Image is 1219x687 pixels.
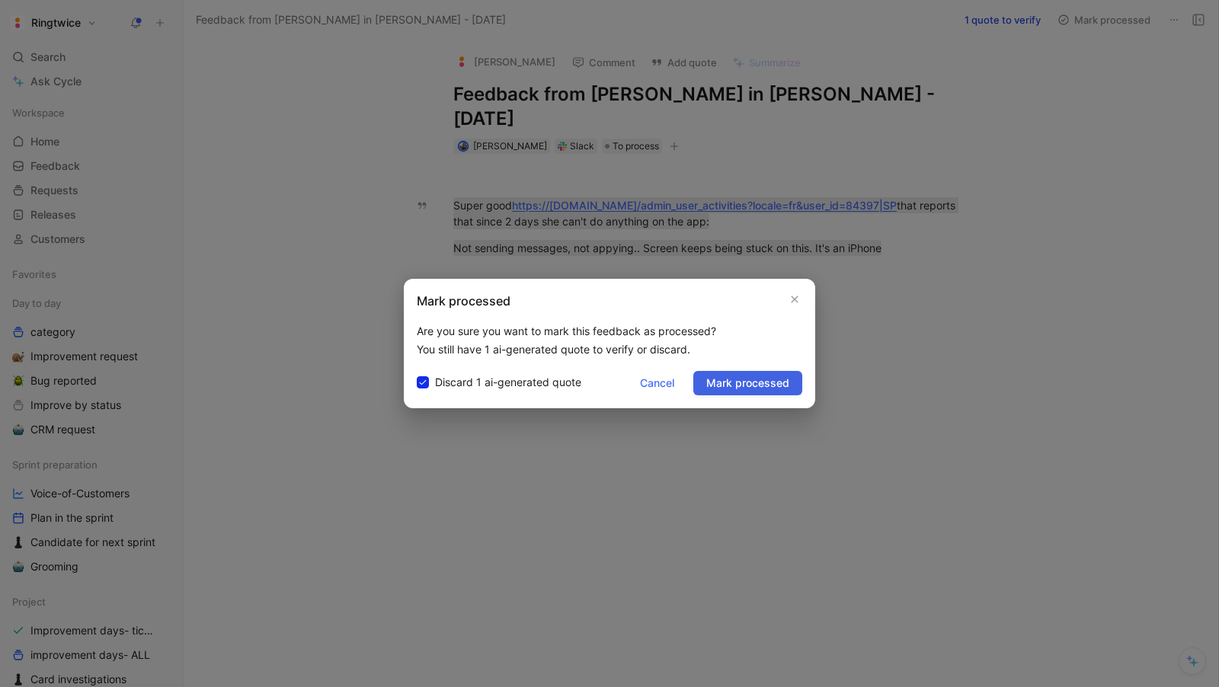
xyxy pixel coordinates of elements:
[435,373,581,391] span: Discard 1 ai-generated quote
[640,374,674,392] span: Cancel
[706,374,789,392] span: Mark processed
[627,371,687,395] button: Cancel
[417,292,510,310] h2: Mark processed
[417,322,802,340] p: Are you sure you want to mark this feedback as processed?
[693,371,802,395] button: Mark processed
[417,340,802,359] p: You still have 1 ai-generated quote to verify or discard.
